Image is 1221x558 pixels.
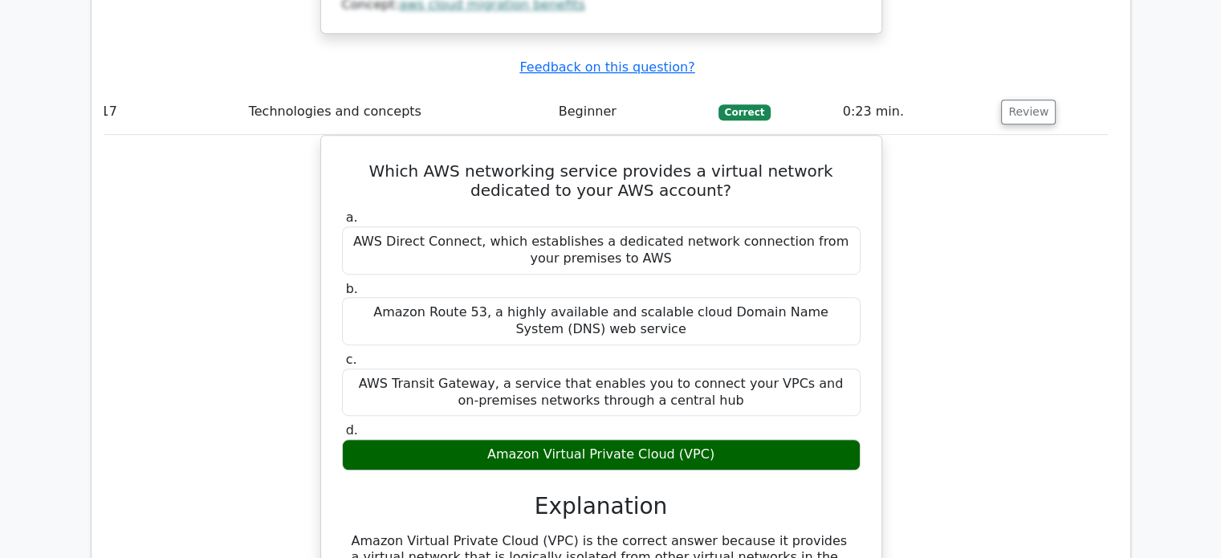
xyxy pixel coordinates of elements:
[346,352,357,367] span: c.
[836,89,995,135] td: 0:23 min.
[519,59,694,75] a: Feedback on this question?
[342,297,861,345] div: Amazon Route 53, a highly available and scalable cloud Domain Name System (DNS) web service
[342,369,861,417] div: AWS Transit Gateway, a service that enables you to connect your VPCs and on-premises networks thr...
[346,210,358,225] span: a.
[242,89,552,135] td: Technologies and concepts
[718,104,771,120] span: Correct
[352,493,851,520] h3: Explanation
[342,226,861,275] div: AWS Direct Connect, which establishes a dedicated network connection from your premises to AWS
[346,281,358,296] span: b.
[1001,100,1056,124] button: Review
[342,439,861,470] div: Amazon Virtual Private Cloud (VPC)
[346,422,358,438] span: d.
[340,161,862,200] h5: Which AWS networking service provides a virtual network dedicated to your AWS account?
[95,89,242,135] td: 17
[552,89,712,135] td: Beginner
